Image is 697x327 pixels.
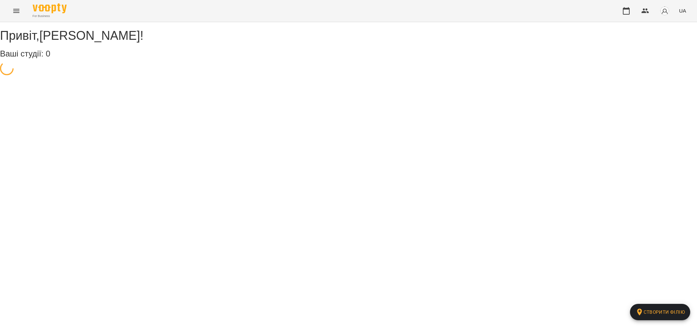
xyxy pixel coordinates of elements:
button: UA [676,4,689,17]
span: UA [679,7,686,14]
span: For Business [33,14,67,18]
img: Voopty Logo [33,3,67,13]
button: Menu [8,3,24,19]
img: avatar_s.png [660,6,669,16]
span: 0 [46,49,50,58]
